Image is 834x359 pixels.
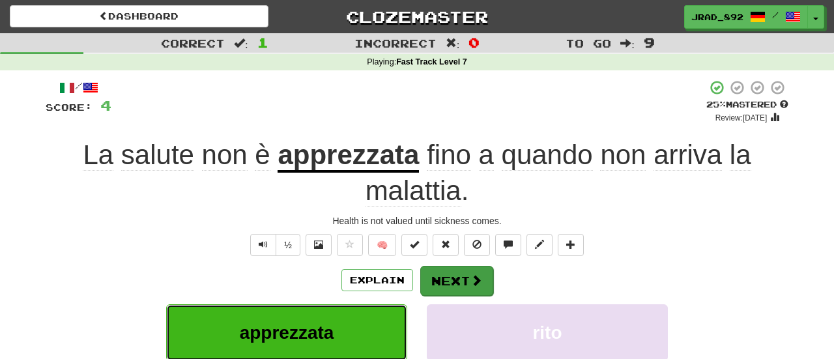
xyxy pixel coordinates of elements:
strong: Fast Track Level 7 [396,57,467,66]
span: non [600,139,646,171]
span: 0 [468,35,480,50]
span: Correct [161,36,225,50]
div: Text-to-speech controls [248,234,300,256]
span: la [730,139,751,171]
a: jrad_892 / [684,5,808,29]
u: apprezzata [278,139,419,173]
span: quando [502,139,593,171]
button: ½ [276,234,300,256]
a: Clozemaster [288,5,547,28]
button: Play sentence audio (ctl+space) [250,234,276,256]
span: apprezzata [240,323,334,343]
span: 1 [257,35,268,50]
span: jrad_892 [691,11,743,23]
span: 25 % [706,99,726,109]
button: Favorite sentence (alt+f) [337,234,363,256]
div: Health is not valued until sickness comes. [46,214,788,227]
button: Add to collection (alt+a) [558,234,584,256]
button: Set this sentence to 100% Mastered (alt+m) [401,234,427,256]
div: Mastered [706,99,788,111]
span: rito [532,323,562,343]
span: La [83,139,113,171]
span: a [479,139,494,171]
button: Discuss sentence (alt+u) [495,234,521,256]
span: malattia [366,175,461,207]
button: 🧠 [368,234,396,256]
span: Incorrect [354,36,437,50]
button: Edit sentence (alt+d) [526,234,553,256]
button: Ignore sentence (alt+i) [464,234,490,256]
a: Dashboard [10,5,268,27]
button: Show image (alt+x) [306,234,332,256]
span: : [446,38,460,49]
span: non [202,139,248,171]
span: Score: [46,102,93,113]
span: 9 [644,35,655,50]
button: Next [420,266,493,296]
span: : [620,38,635,49]
span: salute [121,139,194,171]
span: : [234,38,248,49]
small: Review: [DATE] [715,113,768,122]
span: 4 [100,97,111,113]
span: To go [566,36,611,50]
button: Explain [341,269,413,291]
span: è [255,139,270,171]
button: Reset to 0% Mastered (alt+r) [433,234,459,256]
span: arriva [654,139,722,171]
span: . [366,139,751,207]
div: / [46,79,111,96]
span: fino [427,139,471,171]
span: / [772,10,779,20]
